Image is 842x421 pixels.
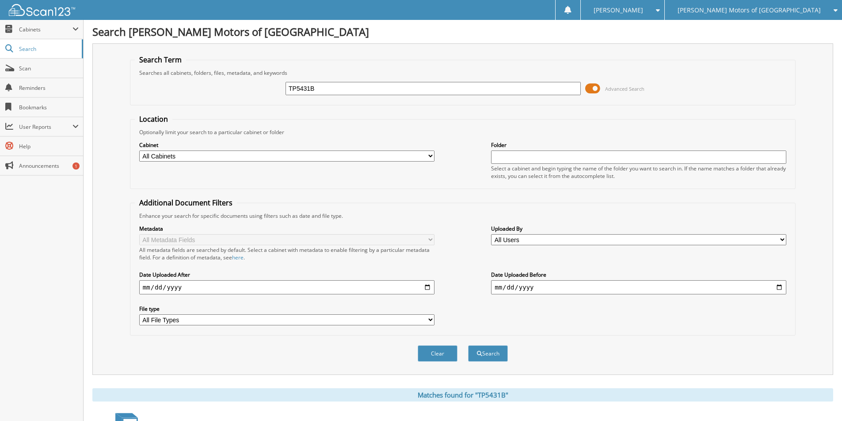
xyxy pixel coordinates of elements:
button: Search [468,345,508,362]
div: Optionally limit your search to a particular cabinet or folder [135,128,791,136]
label: Uploaded By [491,225,786,232]
span: Scan [19,65,79,72]
input: start [139,280,434,294]
a: here [232,254,244,261]
label: File type [139,305,434,313]
span: Cabinets [19,26,72,33]
span: User Reports [19,123,72,131]
img: scan123-logo-white.svg [9,4,75,16]
label: Date Uploaded After [139,271,434,278]
h1: Search [PERSON_NAME] Motors of [GEOGRAPHIC_DATA] [92,24,833,39]
span: [PERSON_NAME] Motors of [GEOGRAPHIC_DATA] [678,8,821,13]
div: Enhance your search for specific documents using filters such as date and file type. [135,212,791,220]
span: Announcements [19,162,79,170]
input: end [491,280,786,294]
div: All metadata fields are searched by default. Select a cabinet with metadata to enable filtering b... [139,246,434,261]
legend: Search Term [135,55,186,65]
label: Folder [491,141,786,149]
label: Metadata [139,225,434,232]
div: Select a cabinet and begin typing the name of the folder you want to search in. If the name match... [491,165,786,180]
div: 1 [72,162,80,170]
label: Date Uploaded Before [491,271,786,278]
div: Searches all cabinets, folders, files, metadata, and keywords [135,69,791,77]
label: Cabinet [139,141,434,149]
span: [PERSON_NAME] [594,8,643,13]
span: Bookmarks [19,104,79,111]
span: Reminders [19,84,79,92]
span: Help [19,143,79,150]
legend: Location [135,114,172,124]
span: Advanced Search [605,85,644,92]
legend: Additional Document Filters [135,198,237,208]
div: Matches found for "TP5431B" [92,388,833,402]
span: Search [19,45,77,53]
button: Clear [418,345,457,362]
